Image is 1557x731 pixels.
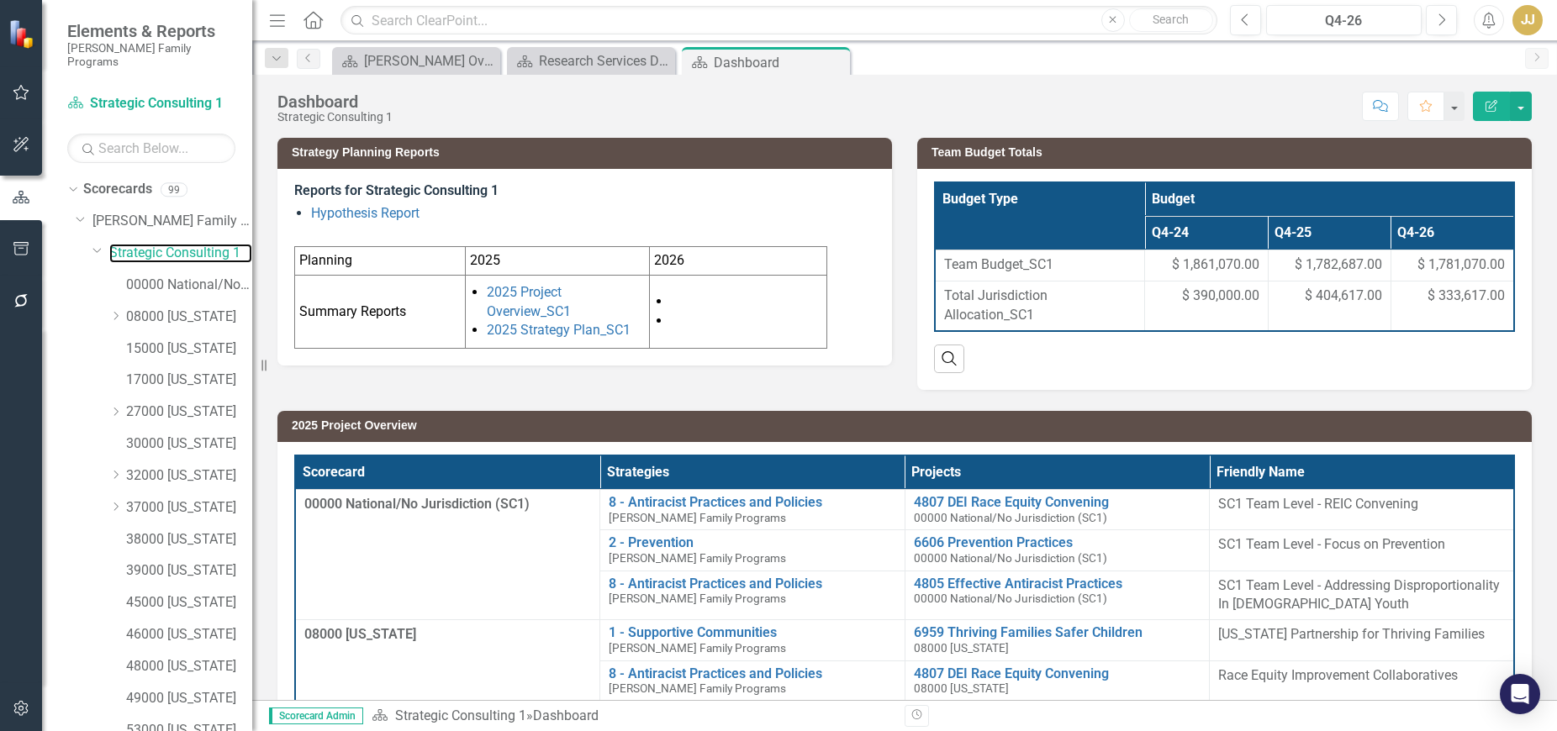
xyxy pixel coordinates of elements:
[8,19,38,49] img: ClearPoint Strategy
[126,689,252,708] a: 49000 [US_STATE]
[83,180,152,199] a: Scorecards
[126,276,252,295] a: 00000 National/No Jurisdiction (SC1)
[905,620,1210,660] td: Double-Click to Edit Right Click for Context Menu
[1305,287,1382,306] span: $ 404,617.00
[465,246,649,275] td: 2025
[1512,5,1543,35] button: JJ
[67,21,235,41] span: Elements & Reports
[311,205,420,221] a: Hypothesis Report
[905,490,1210,530] td: Double-Click to Edit Right Click for Context Menu
[932,146,1523,159] h3: Team Budget Totals
[67,134,235,163] input: Search Below...
[649,246,826,275] td: 2026
[609,625,896,640] a: 1 - Supportive Communities
[294,182,499,198] strong: Reports for Strategic Consulting 1
[914,666,1201,681] a: 4807 DEI Race Equity Convening
[905,660,1210,701] td: Double-Click to Edit Right Click for Context Menu
[600,571,905,620] td: Double-Click to Edit Right Click for Context Menu
[1129,8,1213,32] button: Search
[299,302,461,322] p: Summary Reports
[714,52,846,73] div: Dashboard
[609,666,896,681] a: 8 - Antiracist Practices and Policies
[277,111,393,124] div: Strategic Consulting 1
[533,707,599,723] div: Dashboard
[126,593,252,613] a: 45000 [US_STATE]
[1218,536,1445,552] span: SC1 Team Level - Focus on Prevention
[126,625,252,644] a: 46000 [US_STATE]
[1210,620,1515,660] td: Double-Click to Edit
[914,551,1107,565] span: 00000 National/No Jurisdiction (SC1)
[1218,577,1500,613] span: SC1 Team Level - Addressing Disproportionality In [DEMOGRAPHIC_DATA] Youth
[914,625,1201,640] a: 6959 Thriving Families Safer Children
[126,371,252,390] a: 17000 [US_STATE]
[905,571,1210,620] td: Double-Click to Edit Right Click for Context Menu
[126,308,252,327] a: 08000 [US_STATE]
[126,561,252,581] a: 39000 [US_STATE]
[295,246,466,275] td: Planning
[1210,660,1515,701] td: Double-Click to Edit
[277,92,393,111] div: Dashboard
[340,6,1217,35] input: Search ClearPoint...
[905,530,1210,571] td: Double-Click to Edit Right Click for Context Menu
[126,339,252,359] a: 15000 [US_STATE]
[92,212,252,231] a: [PERSON_NAME] Family Programs
[609,551,786,565] span: [PERSON_NAME] Family Programs
[914,592,1107,605] span: 00000 National/No Jurisdiction (SC1)
[1182,287,1259,306] span: $ 390,000.00
[914,641,1009,655] span: 08000 [US_STATE]
[67,41,235,69] small: [PERSON_NAME] Family Programs
[269,707,363,724] span: Scorecard Admin
[1210,571,1515,620] td: Double-Click to Edit
[609,535,896,550] a: 2 - Prevention
[1428,287,1505,306] span: $ 333,617.00
[944,255,1136,275] span: Team Budget_SC1
[609,576,896,592] a: 8 - Antiracist Practices and Policies
[914,511,1107,524] span: 00000 National/No Jurisdiction (SC1)
[126,498,252,518] a: 37000 [US_STATE]
[1153,13,1189,26] span: Search
[609,641,786,655] span: [PERSON_NAME] Family Programs
[161,182,187,197] div: 99
[126,657,252,676] a: 48000 [US_STATE]
[1210,490,1515,530] td: Double-Click to Edit
[126,434,252,454] a: 30000 [US_STATE]
[609,495,896,510] a: 8 - Antiracist Practices and Policies
[336,50,496,71] a: [PERSON_NAME] Overview
[914,576,1201,592] a: 4805 Effective Antiracist Practices
[609,681,786,695] span: [PERSON_NAME] Family Programs
[126,530,252,550] a: 38000 [US_STATE]
[292,146,884,159] h3: Strategy Planning Reports
[1218,667,1458,683] span: Race Equity Improvement Collaboratives
[1266,5,1422,35] button: Q4-26
[1295,255,1382,275] span: $ 1,782,687.00
[126,402,252,422] a: 27000 [US_STATE]
[372,707,892,726] div: »
[1417,255,1505,275] span: $ 1,781,070.00
[1172,255,1259,275] span: $ 1,861,070.00
[944,287,1136,325] span: Total Jurisdiction Allocation_SC1
[609,511,786,524] span: [PERSON_NAME] Family Programs
[914,535,1201,550] a: 6606 Prevention Practices
[539,50,671,71] div: Research Services Dashboard
[109,244,252,263] a: Strategic Consulting 1
[364,50,496,71] div: [PERSON_NAME] Overview
[1210,530,1515,571] td: Double-Click to Edit
[487,322,631,338] a: 2025 Strategy Plan_SC1
[914,495,1201,510] a: 4807 DEI Race Equity Convening
[1500,674,1540,714] div: Open Intercom Messenger
[600,620,905,660] td: Double-Click to Edit Right Click for Context Menu
[395,707,526,723] a: Strategic Consulting 1
[600,660,905,701] td: Double-Click to Edit Right Click for Context Menu
[600,490,905,530] td: Double-Click to Edit Right Click for Context Menu
[609,592,786,605] span: [PERSON_NAME] Family Programs
[1218,496,1418,512] span: SC1 Team Level - REIC Convening
[600,530,905,571] td: Double-Click to Edit Right Click for Context Menu
[292,419,1523,432] h3: 2025 Project Overview
[487,284,571,319] a: 2025 Project Overview_SC1
[304,496,530,512] span: 00000 National/No Jurisdiction (SC1)
[126,466,252,486] a: 32000 [US_STATE]
[67,94,235,113] a: Strategic Consulting 1
[1218,626,1485,642] span: [US_STATE] Partnership for Thriving Families
[1272,11,1416,31] div: Q4-26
